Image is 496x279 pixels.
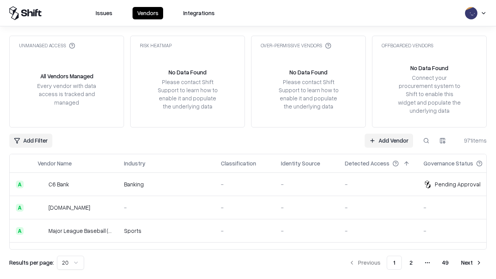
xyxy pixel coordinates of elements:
[345,203,411,212] div: -
[435,180,480,188] div: Pending Approval
[124,227,208,235] div: Sports
[221,180,269,188] div: -
[221,227,269,235] div: -
[403,256,419,270] button: 2
[345,180,411,188] div: -
[424,159,473,167] div: Governance Status
[155,78,220,111] div: Please contact Shift Support to learn how to enable it and populate the underlying data
[382,42,433,49] div: Offboarded Vendors
[48,203,90,212] div: [DOMAIN_NAME]
[38,204,45,212] img: pathfactory.com
[9,134,52,148] button: Add Filter
[133,7,163,19] button: Vendors
[40,72,93,80] div: All Vendors Managed
[9,258,54,267] p: Results per page:
[179,7,219,19] button: Integrations
[387,256,402,270] button: 1
[456,136,487,145] div: 971 items
[16,204,24,212] div: A
[424,227,495,235] div: -
[345,227,411,235] div: -
[34,82,99,106] div: Every vendor with data access is tracked and managed
[91,7,117,19] button: Issues
[424,203,495,212] div: -
[16,227,24,235] div: A
[281,180,332,188] div: -
[124,203,208,212] div: -
[281,159,320,167] div: Identity Source
[345,159,389,167] div: Detected Access
[124,180,208,188] div: Banking
[276,78,341,111] div: Please contact Shift Support to learn how to enable it and populate the underlying data
[221,159,256,167] div: Classification
[289,68,327,76] div: No Data Found
[281,203,332,212] div: -
[344,256,487,270] nav: pagination
[261,42,331,49] div: Over-Permissive Vendors
[48,180,69,188] div: C6 Bank
[48,227,112,235] div: Major League Baseball (MLB)
[38,181,45,188] img: C6 Bank
[281,227,332,235] div: -
[436,256,455,270] button: 49
[221,203,269,212] div: -
[410,64,448,72] div: No Data Found
[397,74,462,115] div: Connect your procurement system to Shift to enable this widget and populate the underlying data
[16,181,24,188] div: A
[124,159,145,167] div: Industry
[38,159,72,167] div: Vendor Name
[38,227,45,235] img: Major League Baseball (MLB)
[456,256,487,270] button: Next
[365,134,413,148] a: Add Vendor
[19,42,75,49] div: Unmanaged Access
[140,42,172,49] div: Risk Heatmap
[169,68,207,76] div: No Data Found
